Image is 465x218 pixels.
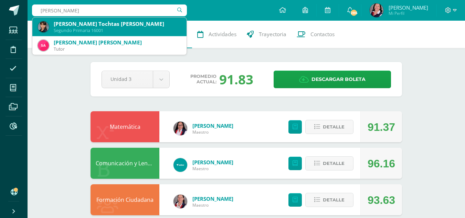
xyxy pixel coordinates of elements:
[192,21,242,48] a: Actividades
[102,71,169,88] a: Unidad 3
[91,148,159,179] div: Comunicación y Lenguaje
[91,184,159,215] div: Formación Ciudadana
[54,39,181,46] div: [PERSON_NAME] [PERSON_NAME]
[310,31,335,38] span: Contactos
[368,112,395,143] div: 91.37
[259,31,286,38] span: Trayectoria
[209,31,236,38] span: Actividades
[91,111,159,142] div: Matemática
[368,148,395,179] div: 96.16
[305,120,353,134] button: Detalle
[192,129,233,135] span: Maestro
[389,4,428,11] span: [PERSON_NAME]
[38,40,49,51] img: 78af26287a400c66d0acc579946d66f4.png
[274,71,391,88] a: Descargar boleta
[192,159,233,166] a: [PERSON_NAME]
[173,158,187,172] img: ea49d2f1cc4dccf651244b0097f2ed00.png
[192,166,233,172] span: Maestro
[173,122,187,135] img: ef353081b966db44c16f5b0b40b680c1.png
[173,195,187,208] img: 20a437314bcbc0e2530bde3bd763025c.png
[32,4,187,16] input: Busca un usuario...
[311,71,366,88] span: Descargar boleta
[192,122,233,129] a: [PERSON_NAME]
[38,21,49,32] img: 6f077dc055d4de0883030016f49b9527.png
[323,157,345,170] span: Detalle
[350,9,358,17] span: 286
[323,121,345,133] span: Detalle
[370,3,383,17] img: ff0f9ace4d1c23045c539ed074e89c73.png
[292,21,340,48] a: Contactos
[54,46,181,52] div: Tutor
[192,202,233,208] span: Maestro
[305,156,353,170] button: Detalle
[192,195,233,202] a: [PERSON_NAME]
[190,74,216,85] span: Promedio actual:
[368,185,395,216] div: 93.63
[323,194,345,206] span: Detalle
[54,20,181,28] div: [PERSON_NAME] Tochtas [PERSON_NAME]
[389,10,428,16] span: Mi Perfil
[242,21,292,48] a: Trayectoria
[305,193,353,207] button: Detalle
[110,71,144,87] span: Unidad 3
[54,28,181,33] div: Segundo Primaria 16001
[219,70,253,88] div: 91.83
